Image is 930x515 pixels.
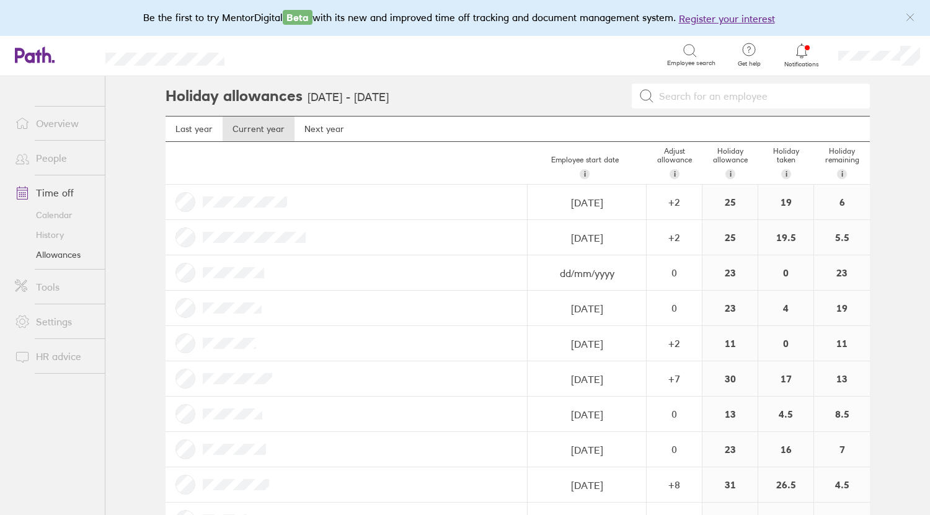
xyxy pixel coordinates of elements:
div: Adjust allowance [647,142,702,184]
div: 23 [702,291,758,325]
div: Holiday remaining [814,142,870,184]
span: i [730,169,732,179]
div: 19.5 [758,220,813,255]
div: Search [258,49,290,60]
div: 30 [702,361,758,396]
span: Notifications [782,61,822,68]
div: 4.5 [758,397,813,431]
div: 17 [758,361,813,396]
div: 4.5 [814,467,870,502]
div: 31 [702,467,758,502]
a: Calendar [5,205,105,225]
div: + 7 [647,373,701,384]
span: Get help [729,60,769,68]
input: dd/mm/yyyy [528,362,645,397]
a: People [5,146,105,170]
a: Tools [5,275,105,299]
div: 26.5 [758,467,813,502]
div: 5.5 [814,220,870,255]
a: History [5,225,105,245]
div: + 2 [647,232,701,243]
span: i [584,169,586,179]
input: dd/mm/yyyy [528,256,645,291]
button: Register your interest [679,11,775,26]
div: 6 [814,185,870,219]
a: Time off [5,180,105,205]
span: i [674,169,676,179]
div: 19 [814,291,870,325]
div: Employee start date [523,151,647,184]
div: 4 [758,291,813,325]
span: Employee search [667,59,715,67]
div: 7 [814,432,870,467]
div: Be the first to try MentorDigital with its new and improved time off tracking and document manage... [143,10,787,26]
div: 25 [702,185,758,219]
a: Settings [5,309,105,334]
div: 23 [702,255,758,290]
a: Overview [5,111,105,136]
a: Current year [223,117,294,141]
div: Holiday allowance [702,142,758,184]
div: + 2 [647,196,701,208]
a: Notifications [782,42,822,68]
h2: Holiday allowances [166,76,303,116]
div: 0 [647,302,701,314]
div: 19 [758,185,813,219]
a: HR advice [5,344,105,369]
span: i [841,169,843,179]
h3: [DATE] - [DATE] [308,91,389,104]
div: 11 [702,326,758,361]
input: dd/mm/yyyy [528,327,645,361]
div: 25 [702,220,758,255]
div: 0 [758,326,813,361]
div: + 2 [647,338,701,349]
div: 0 [647,444,701,455]
div: 11 [814,326,870,361]
a: Last year [166,117,223,141]
input: dd/mm/yyyy [528,221,645,255]
div: 16 [758,432,813,467]
div: 8.5 [814,397,870,431]
input: dd/mm/yyyy [528,291,645,326]
div: 13 [702,397,758,431]
a: Next year [294,117,354,141]
div: + 8 [647,479,701,490]
input: dd/mm/yyyy [528,397,645,432]
span: Beta [283,10,312,25]
input: Search for an employee [654,84,862,108]
div: 0 [647,408,701,420]
input: dd/mm/yyyy [528,185,645,220]
a: Allowances [5,245,105,265]
span: i [786,169,787,179]
input: dd/mm/yyyy [528,433,645,467]
div: Holiday taken [758,142,814,184]
input: dd/mm/yyyy [528,468,645,503]
div: 0 [647,267,701,278]
div: 0 [758,255,813,290]
div: 23 [702,432,758,467]
div: 23 [814,255,870,290]
div: 13 [814,361,870,396]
